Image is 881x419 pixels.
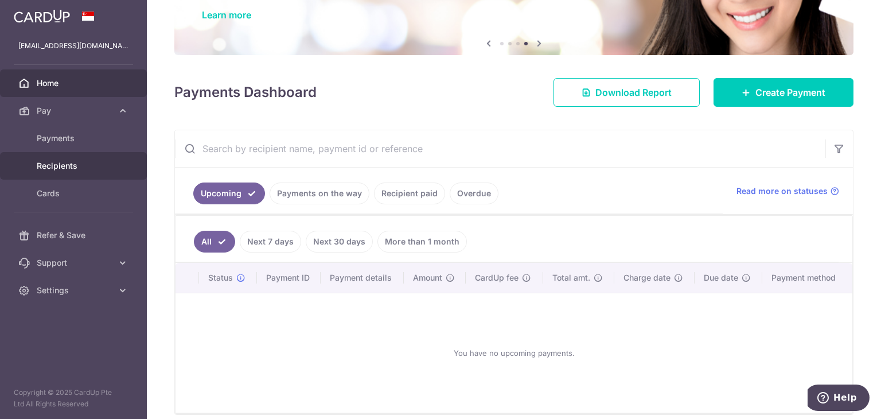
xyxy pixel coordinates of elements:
[762,263,852,293] th: Payment method
[552,272,590,284] span: Total amt.
[704,272,738,284] span: Due date
[321,263,404,293] th: Payment details
[37,188,112,199] span: Cards
[37,160,112,172] span: Recipients
[808,385,870,413] iframe: Opens a widget where you can find more information
[553,78,700,107] a: Download Report
[189,302,839,404] div: You have no upcoming payments.
[37,257,112,269] span: Support
[270,183,369,204] a: Payments on the way
[755,86,825,99] span: Create Payment
[595,86,672,99] span: Download Report
[413,272,442,284] span: Amount
[240,231,301,253] a: Next 7 days
[174,82,317,103] h4: Payments Dashboard
[208,272,233,284] span: Status
[623,272,671,284] span: Charge date
[37,230,112,241] span: Refer & Save
[37,133,112,144] span: Payments
[37,77,112,89] span: Home
[14,9,70,23] img: CardUp
[37,105,112,117] span: Pay
[374,183,445,204] a: Recipient paid
[450,183,498,204] a: Overdue
[736,185,828,197] span: Read more on statuses
[18,40,128,52] p: [EMAIL_ADDRESS][DOMAIN_NAME]
[202,9,251,21] a: Learn more
[175,130,825,167] input: Search by recipient name, payment id or reference
[736,185,839,197] a: Read more on statuses
[377,231,467,253] a: More than 1 month
[257,263,321,293] th: Payment ID
[194,231,235,253] a: All
[306,231,373,253] a: Next 30 days
[193,183,265,204] a: Upcoming
[714,78,853,107] a: Create Payment
[475,272,519,284] span: CardUp fee
[37,285,112,296] span: Settings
